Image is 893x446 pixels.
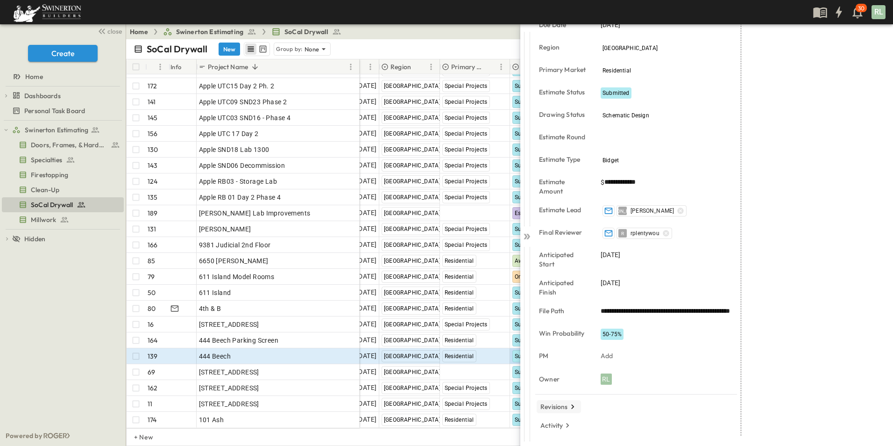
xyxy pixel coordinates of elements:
[356,176,376,187] span: [DATE]
[384,178,441,185] span: [GEOGRAPHIC_DATA]
[602,157,619,164] span: Bidget
[384,337,441,344] span: [GEOGRAPHIC_DATA]
[539,43,588,52] p: Region
[130,27,347,36] nav: breadcrumbs
[540,421,563,430] p: Activity
[2,212,124,227] div: test
[148,399,152,409] p: 11
[445,194,488,201] span: Special Projects
[148,336,158,345] p: 164
[384,83,441,89] span: [GEOGRAPHIC_DATA]
[445,99,488,105] span: Special Projects
[148,383,158,393] p: 162
[148,97,156,107] p: 141
[28,45,98,62] button: Create
[539,228,588,237] p: Final Reviewer
[539,205,588,215] p: Estimate Lead
[199,161,285,170] span: Apple SND06 Decommission
[148,145,158,154] p: 130
[356,96,376,107] span: [DATE]
[445,178,488,185] span: Special Projects
[445,401,488,407] span: Special Projects
[199,193,281,202] span: Apple RB 01 Day 2 Phase 4
[148,256,155,266] p: 85
[539,177,588,196] p: Estimate Amount
[199,224,251,234] span: [PERSON_NAME]
[356,319,376,330] span: [DATE]
[199,129,259,138] span: Apple UTC 17 Day 2
[356,112,376,123] span: [DATE]
[2,182,124,197] div: test
[601,20,620,29] span: [DATE]
[356,208,376,218] span: [DATE]
[11,2,83,22] img: 6c363589ada0b36f064d841b69d3a419a338230e66bb0a533688fa5cc3e9e735.png
[145,59,169,74] div: #
[2,197,124,212] div: test
[199,81,275,91] span: Apple UTC15 Day 2 Ph. 2
[601,374,612,385] div: RL
[24,234,45,244] span: Hidden
[872,5,886,19] div: RL
[601,278,620,288] span: [DATE]
[107,27,122,36] span: close
[305,44,319,54] p: None
[149,62,159,72] button: Sort
[602,331,622,338] span: 50-75%
[384,401,441,407] span: [GEOGRAPHIC_DATA]
[539,278,588,297] p: Anticipated Finish
[148,288,156,297] p: 50
[384,146,441,153] span: [GEOGRAPHIC_DATA]
[356,271,376,282] span: [DATE]
[356,303,376,314] span: [DATE]
[31,170,68,180] span: Firestopping
[148,272,155,281] p: 79
[24,106,85,115] span: Personal Task Board
[356,335,376,345] span: [DATE]
[199,97,287,107] span: Apple UTC09 SND23 Phase 2
[445,146,488,153] span: Special Projects
[384,369,441,375] span: [GEOGRAPHIC_DATA]
[384,385,441,391] span: [GEOGRAPHIC_DATA]
[413,62,423,72] button: Sort
[250,62,260,72] button: Sort
[356,414,376,425] span: [DATE]
[148,81,157,91] p: 172
[384,99,441,105] span: [GEOGRAPHIC_DATA]
[31,215,56,224] span: Millwork
[148,113,158,122] p: 145
[356,367,376,377] span: [DATE]
[425,61,437,72] button: Menu
[445,417,474,423] span: Residential
[384,305,441,312] span: [GEOGRAPHIC_DATA]
[148,209,158,218] p: 189
[170,54,182,80] div: Info
[384,353,441,360] span: [GEOGRAPHIC_DATA]
[2,103,124,118] div: test
[384,194,441,201] span: [GEOGRAPHIC_DATA]
[602,112,649,119] span: Schematic Design
[356,192,376,202] span: [DATE]
[539,329,588,338] p: Win Probability
[199,304,221,313] span: 4th & B
[147,43,207,56] p: SoCal Drywall
[384,242,441,248] span: [GEOGRAPHIC_DATA]
[25,72,43,81] span: Home
[485,62,496,72] button: Sort
[445,337,474,344] span: Residential
[631,230,659,237] span: rplentywou
[356,351,376,361] span: [DATE]
[539,20,588,29] p: Due Date
[130,27,148,36] a: Home
[539,374,588,384] p: Owner
[199,352,231,361] span: 444 Beech
[540,402,568,411] p: Revisions
[601,178,604,187] span: $
[208,62,248,72] p: Project Name
[631,207,674,215] span: [PERSON_NAME]
[31,185,59,194] span: Clean-Up
[2,122,124,137] div: test
[356,128,376,139] span: [DATE]
[176,27,243,36] span: Swinerton Estimating
[539,351,588,360] p: PM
